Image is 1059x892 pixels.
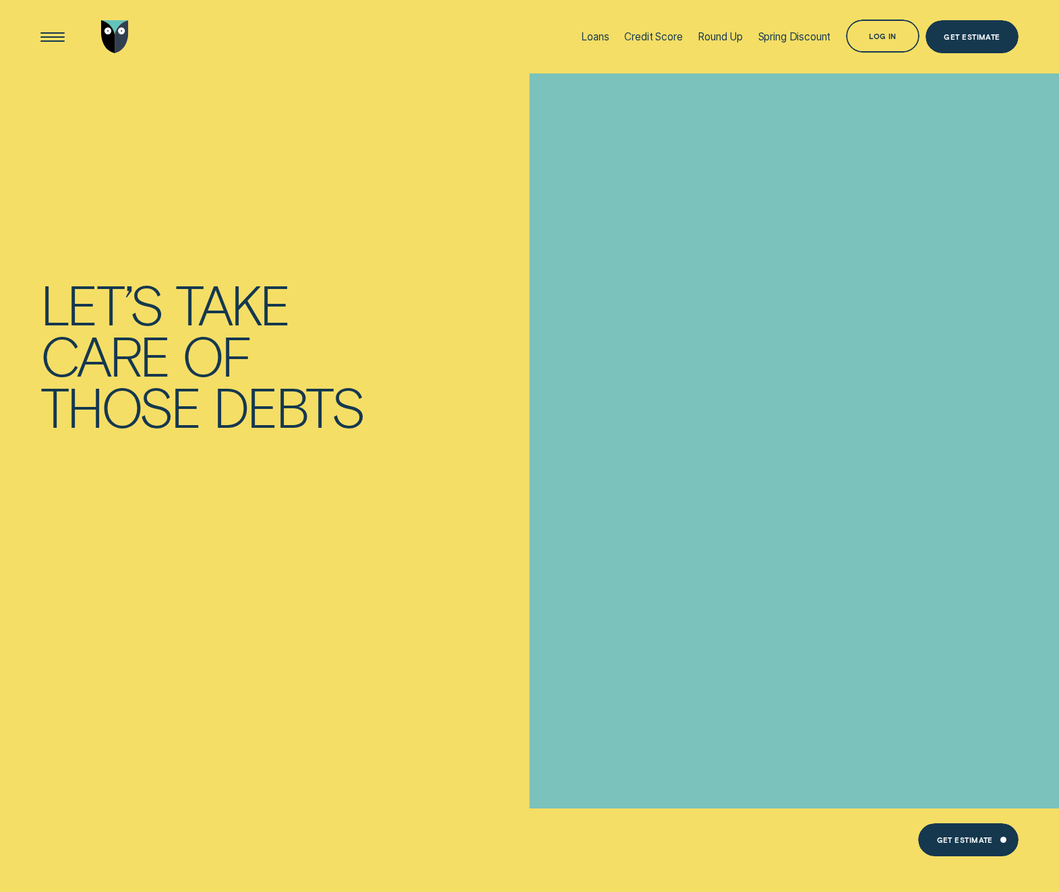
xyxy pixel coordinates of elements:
[918,823,1019,856] a: Get Estimate
[40,278,364,432] h4: LET’S TAKE CARE OF THOSE DEBTS
[698,30,743,43] div: Round Up
[36,20,69,53] button: Open Menu
[758,30,831,43] div: Spring Discount
[846,20,919,53] button: Log in
[581,30,609,43] div: Loans
[101,20,129,53] img: Wisr
[624,30,682,43] div: Credit Score
[926,20,1019,53] a: Get Estimate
